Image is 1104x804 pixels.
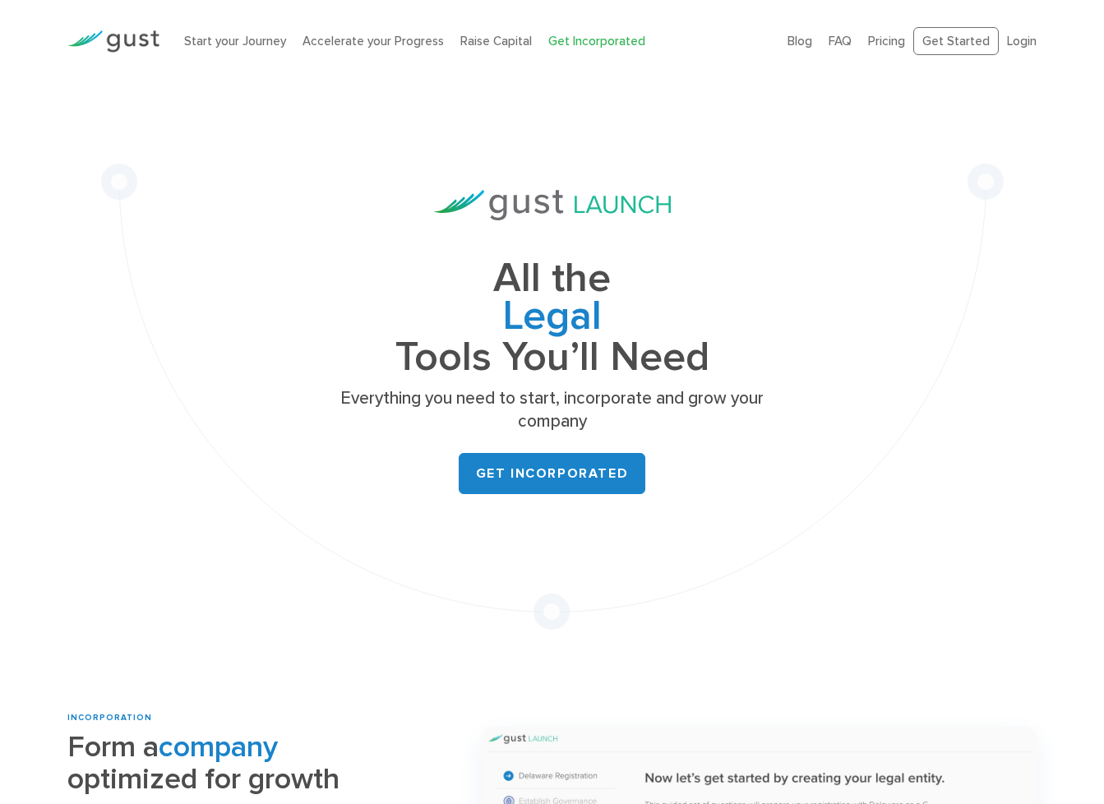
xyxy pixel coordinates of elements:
a: Start your Journey [184,34,286,49]
span: company [159,729,278,765]
img: Gust Launch Logo [434,190,671,220]
div: INCORPORATION [67,712,457,724]
a: Accelerate your Progress [303,34,444,49]
span: Legal [306,298,799,339]
p: Everything you need to start, incorporate and grow your company [306,387,799,433]
a: Get Incorporated [548,34,645,49]
a: Raise Capital [460,34,532,49]
h2: Form a optimized for growth [67,731,457,795]
img: Gust Logo [67,30,159,53]
a: Login [1007,34,1037,49]
a: Get Started [913,27,999,56]
a: FAQ [829,34,852,49]
a: Pricing [868,34,905,49]
h1: All the Tools You’ll Need [306,260,799,376]
a: Blog [788,34,812,49]
a: Get Incorporated [459,453,646,494]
